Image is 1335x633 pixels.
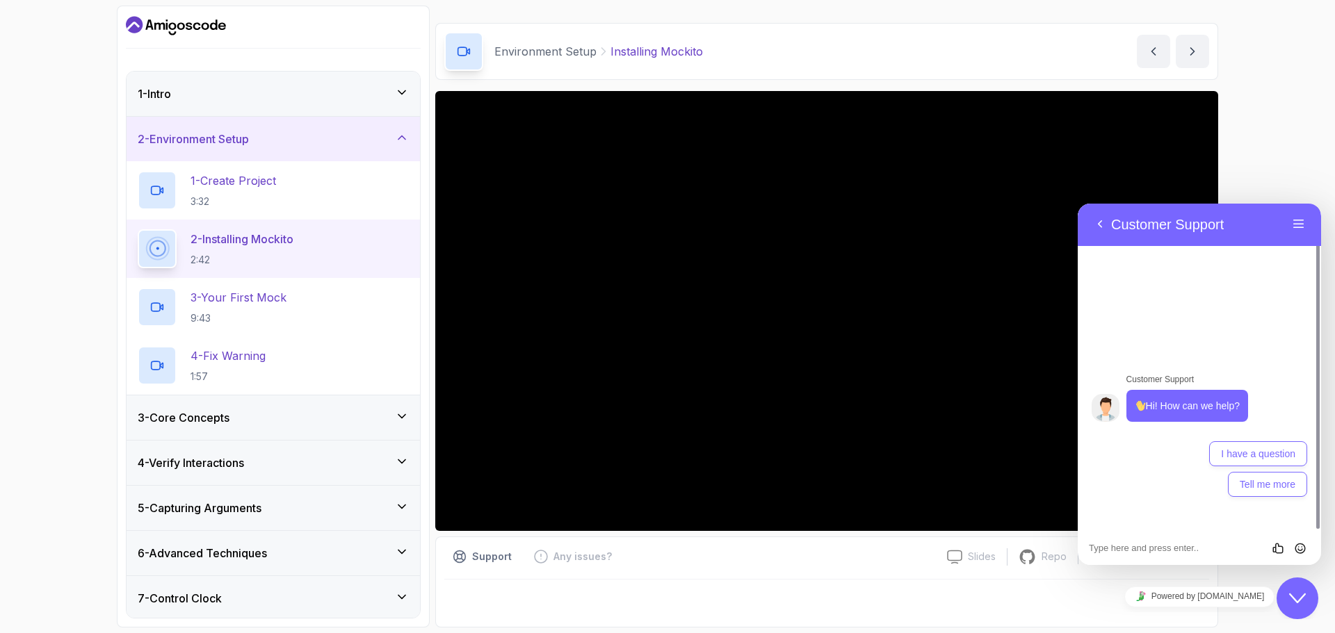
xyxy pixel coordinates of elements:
[191,231,293,247] p: 2 - Installing Mockito
[138,346,409,385] button: 4-Fix Warning1:57
[126,15,226,37] a: Dashboard
[191,289,286,306] p: 3 - Your First Mock
[553,550,612,564] p: Any issues?
[127,72,420,116] button: 1-Intro
[435,91,1218,531] iframe: To enrich screen reader interactions, please activate Accessibility in Grammarly extension settings
[127,117,420,161] button: 2-Environment Setup
[191,172,276,189] p: 1 - Create Project
[1042,550,1067,564] p: Repo
[127,486,420,530] button: 5-Capturing Arguments
[138,229,409,268] button: 2-Installing Mockito2:42
[138,171,409,210] button: 1-Create Project3:32
[968,550,996,564] p: Slides
[138,409,229,426] h3: 3 - Core Concepts
[191,311,286,325] p: 9:43
[1078,204,1321,565] iframe: chat widget
[191,195,276,208] p: 3:32
[127,441,420,485] button: 4-Verify Interactions
[127,576,420,620] button: 7-Control Clock
[138,85,171,102] h3: 1 - Intro
[138,545,267,561] h3: 6 - Advanced Techniques
[191,253,293,267] p: 2:42
[444,545,520,568] button: Support button
[191,347,266,364] p: 4 - Fix Warning
[191,370,266,384] p: 1:57
[138,590,222,607] h3: 7 - Control Clock
[1078,581,1321,612] iframe: chat widget
[494,43,597,60] p: Environment Setup
[138,131,249,147] h3: 2 - Environment Setup
[1176,35,1209,68] button: next content
[472,550,512,564] p: Support
[138,288,409,327] button: 3-Your First Mock9:43
[610,43,703,60] p: Installing Mockito
[1277,577,1321,619] iframe: To enrich screen reader interactions, please activate Accessibility in Grammarly extension settings
[127,531,420,575] button: 6-Advanced Techniques
[127,395,420,440] button: 3-Core Concepts
[138,500,261,516] h3: 5 - Capturing Arguments
[1137,35,1170,68] button: previous content
[138,454,244,471] h3: 4 - Verify Interactions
